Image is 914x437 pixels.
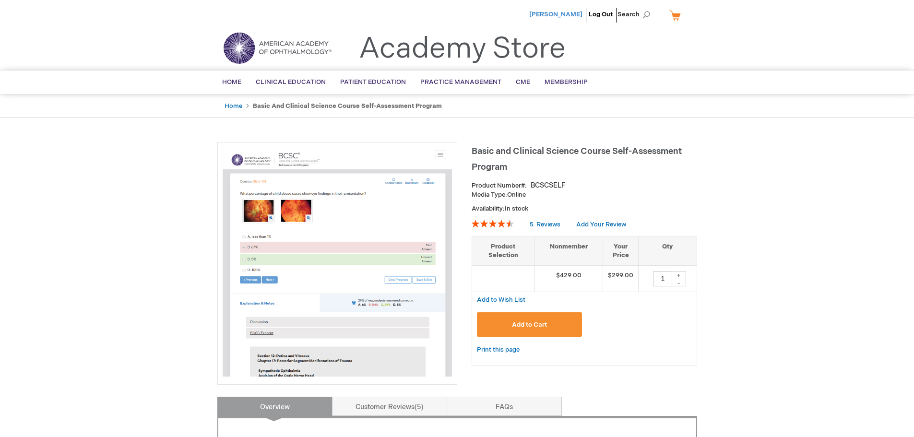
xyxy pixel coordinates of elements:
a: Academy Store [359,32,566,66]
a: FAQs [447,397,562,416]
span: CME [516,78,530,86]
span: In stock [505,205,528,213]
a: Print this page [477,344,520,356]
a: Log Out [589,11,613,18]
input: Qty [653,271,672,286]
span: Patient Education [340,78,406,86]
strong: Basic and Clinical Science Course Self-Assessment Program [253,102,442,110]
th: Product Selection [472,236,535,265]
div: + [672,271,686,279]
strong: Product Number [472,182,527,189]
div: BCSCSELF [531,181,566,190]
span: Practice Management [420,78,501,86]
td: $429.00 [534,265,603,292]
a: [PERSON_NAME] [529,11,582,18]
a: Overview [217,397,332,416]
a: Customer Reviews5 [332,397,447,416]
strong: Media Type: [472,191,507,199]
span: 5 [415,403,424,411]
div: - [672,279,686,286]
span: 5 [530,221,534,228]
a: 5 Reviews [530,221,562,228]
button: Add to Cart [477,312,582,337]
span: Search [617,5,654,24]
a: Add to Wish List [477,295,525,304]
span: Reviews [536,221,560,228]
th: Your Price [603,236,639,265]
span: Membership [545,78,588,86]
img: Basic and Clinical Science Course Self-Assessment Program [223,147,452,377]
span: Clinical Education [256,78,326,86]
span: Basic and Clinical Science Course Self-Assessment Program [472,146,682,172]
p: Availability: [472,204,697,213]
a: Add Your Review [576,221,626,228]
th: Nonmember [534,236,603,265]
th: Qty [639,236,697,265]
div: 92% [472,220,514,227]
td: $299.00 [603,265,639,292]
p: Online [472,190,697,200]
span: Home [222,78,241,86]
span: Add to Cart [512,321,547,329]
a: Home [225,102,242,110]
